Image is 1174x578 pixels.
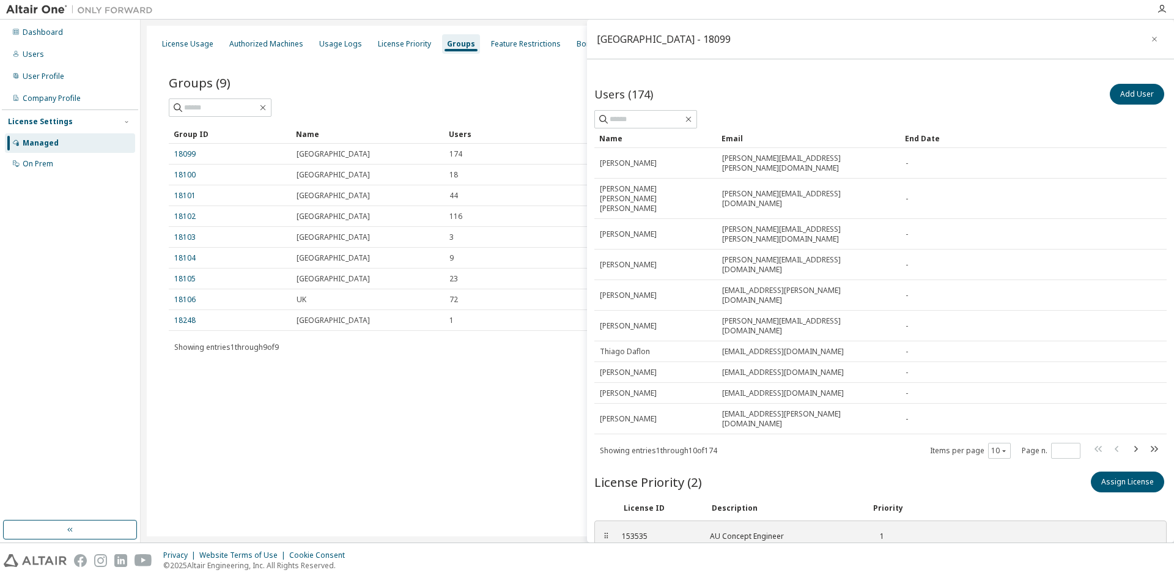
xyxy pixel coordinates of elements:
[577,39,633,49] div: Borrow Settings
[600,347,650,357] span: Thiago Daflon
[297,170,370,180] span: [GEOGRAPHIC_DATA]
[600,368,657,377] span: [PERSON_NAME]
[74,554,87,567] img: facebook.svg
[597,34,731,44] div: [GEOGRAPHIC_DATA] - 18099
[624,503,697,513] div: License ID
[600,321,657,331] span: [PERSON_NAME]
[23,94,81,103] div: Company Profile
[600,388,657,398] span: [PERSON_NAME]
[600,260,657,270] span: [PERSON_NAME]
[905,128,1120,148] div: End Date
[722,286,895,305] span: [EMAIL_ADDRESS][PERSON_NAME][DOMAIN_NAME]
[600,184,711,213] span: [PERSON_NAME] [PERSON_NAME] [PERSON_NAME]
[722,224,895,244] span: [PERSON_NAME][EMAIL_ADDRESS][PERSON_NAME][DOMAIN_NAME]
[297,316,370,325] span: [GEOGRAPHIC_DATA]
[447,39,475,49] div: Groups
[174,253,196,263] a: 18104
[906,414,908,424] span: -
[449,149,462,159] span: 174
[602,532,610,541] div: ⠿
[600,291,657,300] span: [PERSON_NAME]
[622,532,695,541] div: 153535
[449,295,458,305] span: 72
[23,28,63,37] div: Dashboard
[906,158,908,168] span: -
[297,295,306,305] span: UK
[174,316,196,325] a: 18248
[449,253,454,263] span: 9
[163,560,352,571] p: © 2025 Altair Engineering, Inc. All Rights Reserved.
[23,159,53,169] div: On Prem
[906,321,908,331] span: -
[710,532,857,541] div: AU Concept Engineer
[906,229,908,239] span: -
[174,232,196,242] a: 18103
[319,39,362,49] div: Usage Logs
[297,149,370,159] span: [GEOGRAPHIC_DATA]
[162,39,213,49] div: License Usage
[873,503,903,513] div: Priority
[600,158,657,168] span: [PERSON_NAME]
[174,295,196,305] a: 18106
[449,212,462,221] span: 116
[906,260,908,270] span: -
[4,554,67,567] img: altair_logo.svg
[23,138,59,148] div: Managed
[174,191,196,201] a: 18101
[1022,443,1080,459] span: Page n.
[297,232,370,242] span: [GEOGRAPHIC_DATA]
[906,194,908,204] span: -
[135,554,152,567] img: youtube.svg
[594,473,702,491] span: License Priority (2)
[297,212,370,221] span: [GEOGRAPHIC_DATA]
[600,445,717,456] span: Showing entries 1 through 10 of 174
[174,124,286,144] div: Group ID
[114,554,127,567] img: linkedin.svg
[229,39,303,49] div: Authorized Machines
[297,253,370,263] span: [GEOGRAPHIC_DATA]
[906,291,908,300] span: -
[23,50,44,59] div: Users
[871,532,884,541] div: 1
[906,347,908,357] span: -
[169,74,231,91] span: Groups (9)
[722,154,895,173] span: [PERSON_NAME][EMAIL_ADDRESS][PERSON_NAME][DOMAIN_NAME]
[1091,472,1164,492] button: Assign License
[449,170,458,180] span: 18
[906,388,908,398] span: -
[297,274,370,284] span: [GEOGRAPHIC_DATA]
[163,550,199,560] div: Privacy
[23,72,64,81] div: User Profile
[722,409,895,429] span: [EMAIL_ADDRESS][PERSON_NAME][DOMAIN_NAME]
[449,191,458,201] span: 44
[449,274,458,284] span: 23
[174,170,196,180] a: 18100
[297,191,370,201] span: [GEOGRAPHIC_DATA]
[174,342,279,352] span: Showing entries 1 through 9 of 9
[1110,84,1164,105] button: Add User
[449,124,1112,144] div: Users
[6,4,159,16] img: Altair One
[600,414,657,424] span: [PERSON_NAME]
[991,446,1008,456] button: 10
[289,550,352,560] div: Cookie Consent
[199,550,289,560] div: Website Terms of Use
[599,128,712,148] div: Name
[594,87,653,102] span: Users (174)
[296,124,439,144] div: Name
[174,212,196,221] a: 18102
[712,503,858,513] div: Description
[722,128,895,148] div: Email
[722,347,844,357] span: [EMAIL_ADDRESS][DOMAIN_NAME]
[174,149,196,159] a: 18099
[722,388,844,398] span: [EMAIL_ADDRESS][DOMAIN_NAME]
[491,39,561,49] div: Feature Restrictions
[94,554,107,567] img: instagram.svg
[449,232,454,242] span: 3
[930,443,1011,459] span: Items per page
[174,274,196,284] a: 18105
[449,316,454,325] span: 1
[722,368,844,377] span: [EMAIL_ADDRESS][DOMAIN_NAME]
[722,255,895,275] span: [PERSON_NAME][EMAIL_ADDRESS][DOMAIN_NAME]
